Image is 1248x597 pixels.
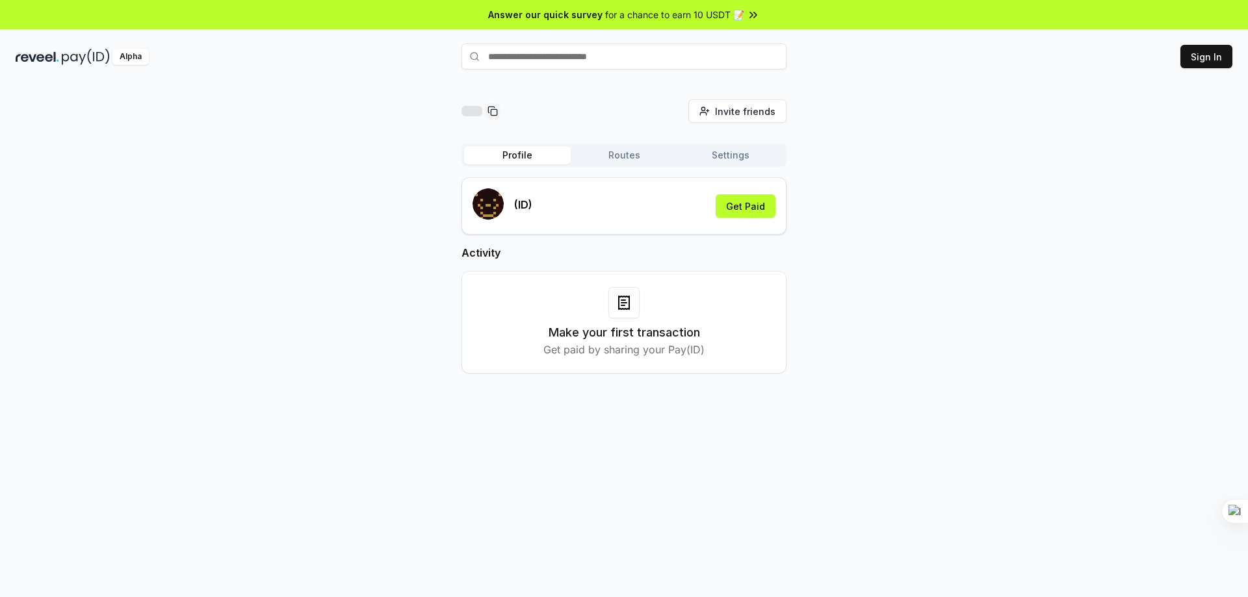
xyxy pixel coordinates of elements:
[16,49,59,65] img: reveel_dark
[571,146,677,164] button: Routes
[677,146,784,164] button: Settings
[464,146,571,164] button: Profile
[62,49,110,65] img: pay_id
[549,324,700,342] h3: Make your first transaction
[605,8,744,21] span: for a chance to earn 10 USDT 📝
[488,8,603,21] span: Answer our quick survey
[514,197,532,212] p: (ID)
[688,99,786,123] button: Invite friends
[716,194,775,218] button: Get Paid
[461,245,786,260] h2: Activity
[1180,45,1232,68] button: Sign In
[543,342,705,357] p: Get paid by sharing your Pay(ID)
[112,49,149,65] div: Alpha
[715,105,775,118] span: Invite friends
